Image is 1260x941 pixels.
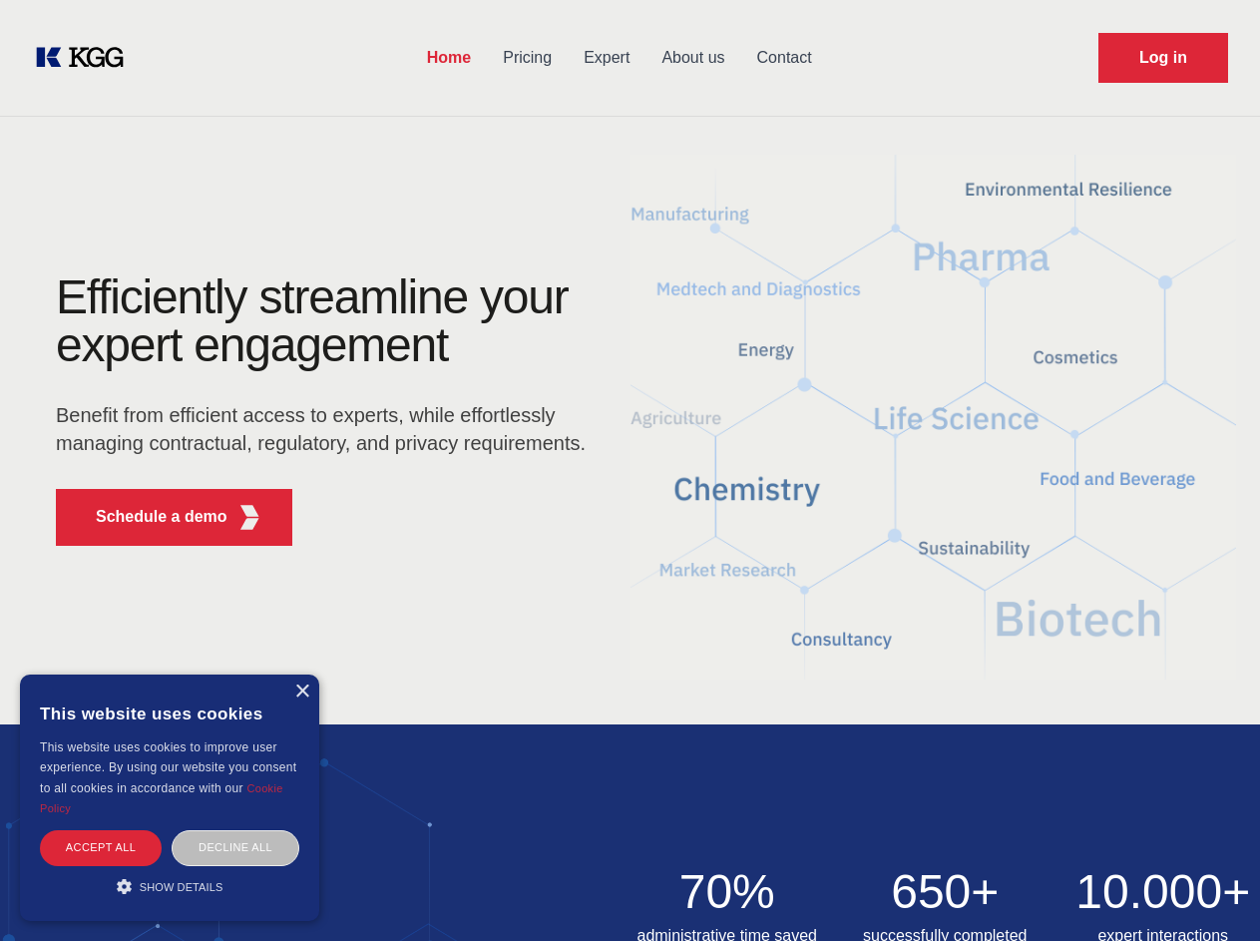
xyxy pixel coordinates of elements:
button: Schedule a demoKGG Fifth Element RED [56,489,292,546]
h1: Efficiently streamline your expert engagement [56,273,599,369]
p: Benefit from efficient access to experts, while effortlessly managing contractual, regulatory, an... [56,401,599,457]
a: Pricing [487,32,568,84]
iframe: Chat Widget [1160,845,1260,941]
div: Close [294,685,309,700]
a: Home [411,32,487,84]
p: Schedule a demo [96,505,227,529]
h2: 70% [630,868,825,916]
div: Accept all [40,830,162,865]
a: KOL Knowledge Platform: Talk to Key External Experts (KEE) [32,42,140,74]
span: This website uses cookies to improve user experience. By using our website you consent to all coo... [40,740,296,795]
a: Cookie Policy [40,782,283,814]
a: Request Demo [1098,33,1228,83]
div: This website uses cookies [40,690,299,737]
span: Show details [140,881,223,893]
h2: 650+ [848,868,1043,916]
div: Decline all [172,830,299,865]
a: Expert [568,32,645,84]
img: KGG Fifth Element RED [630,130,1237,705]
img: KGG Fifth Element RED [237,505,262,530]
a: Contact [741,32,828,84]
div: Show details [40,876,299,896]
a: About us [645,32,740,84]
